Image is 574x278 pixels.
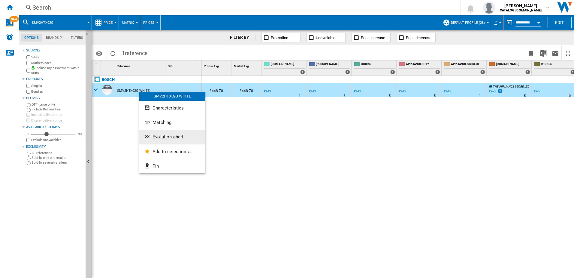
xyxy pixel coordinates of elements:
[139,144,205,159] button: Add to selections...
[153,134,183,140] span: Evolution chart
[153,149,192,154] span: Add to selections...
[153,105,184,111] span: Characteristics
[153,163,159,169] span: Pin
[139,130,205,144] button: Evolution chart
[153,120,171,125] span: Matching
[139,159,205,173] button: Pin...
[139,101,205,115] button: Characteristics
[139,92,205,101] div: SMV2HTX02G WHITE
[139,115,205,130] button: Matching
